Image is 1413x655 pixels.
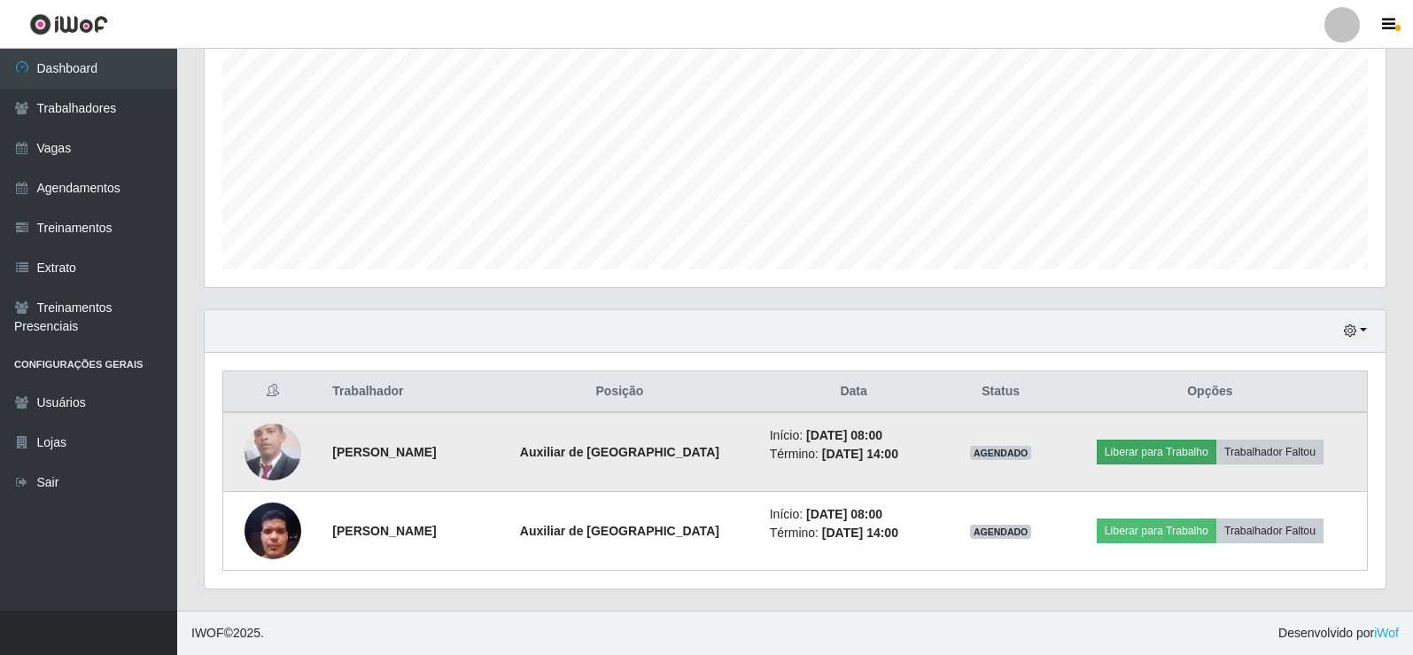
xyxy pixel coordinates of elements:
[822,447,898,461] time: [DATE] 14:00
[191,626,224,640] span: IWOF
[520,524,719,538] strong: Auxiliar de [GEOGRAPHIC_DATA]
[1278,624,1399,643] span: Desenvolvido por
[520,445,719,459] strong: Auxiliar de [GEOGRAPHIC_DATA]
[332,524,436,538] strong: [PERSON_NAME]
[970,446,1032,460] span: AGENDADO
[759,371,949,413] th: Data
[480,371,759,413] th: Posição
[29,13,108,35] img: CoreUI Logo
[949,371,1053,413] th: Status
[1216,440,1324,464] button: Trabalhador Faltou
[1216,519,1324,543] button: Trabalhador Faltou
[770,426,938,445] li: Início:
[822,526,898,540] time: [DATE] 14:00
[770,445,938,464] li: Término:
[191,624,264,643] span: © 2025 .
[770,505,938,524] li: Início:
[806,428,882,442] time: [DATE] 08:00
[970,525,1032,539] span: AGENDADO
[1374,626,1399,640] a: iWof
[332,445,436,459] strong: [PERSON_NAME]
[1097,440,1216,464] button: Liberar para Trabalho
[1053,371,1368,413] th: Opções
[245,493,301,568] img: 1740566003126.jpeg
[770,524,938,542] li: Término:
[1097,519,1216,543] button: Liberar para Trabalho
[322,371,480,413] th: Trabalhador
[245,420,301,483] img: 1740078176473.jpeg
[806,507,882,521] time: [DATE] 08:00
